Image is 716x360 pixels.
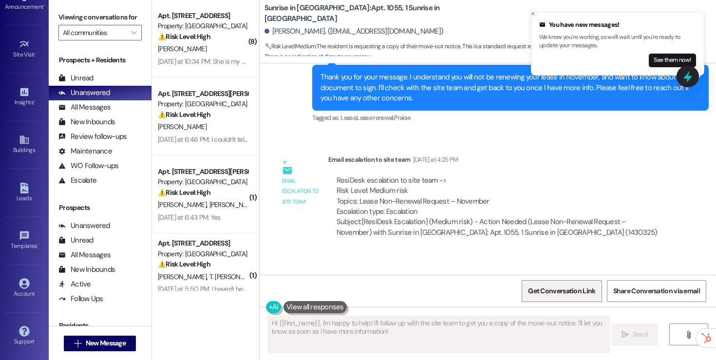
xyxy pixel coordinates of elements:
a: Templates • [5,227,44,254]
button: Get Conversation Link [522,280,602,302]
span: [PERSON_NAME] [158,122,207,131]
div: Property: [GEOGRAPHIC_DATA] [158,249,248,259]
span: Share Conversation via email [613,286,700,296]
div: Prospects + Residents [49,55,151,65]
div: Apt. [STREET_ADDRESS][PERSON_NAME] [158,167,248,177]
div: Property: [GEOGRAPHIC_DATA] [158,177,248,187]
i:  [74,340,81,347]
div: Apt. [STREET_ADDRESS][PERSON_NAME] [158,89,248,99]
span: • [35,50,37,57]
span: New Message [86,338,126,348]
i:  [685,331,692,339]
div: Unread [58,235,94,246]
span: [PERSON_NAME] [209,200,258,209]
div: Subject: [ResiDesk Escalation] (Medium risk) - Action Needed (Lease Non-Renewal Request – Novembe... [337,217,662,238]
button: Send [611,323,659,345]
div: Apt. [STREET_ADDRESS] [158,11,248,21]
div: All Messages [58,102,111,113]
a: Site Visit • [5,36,44,62]
textarea: Hi {{first_name}}, I'm happy to help! I'll follow up with the site team to get you a copy of the ... [268,316,609,353]
p: We know you're working, so we'll wait until you're ready to update your messages. [539,33,696,50]
b: Sunrise in [GEOGRAPHIC_DATA]: Apt. 1055, 1 Sunrise in [GEOGRAPHIC_DATA] [264,3,459,24]
label: Viewing conversations for [58,10,142,25]
div: Tagged as: [312,111,709,125]
div: WO Follow-ups [58,161,118,171]
span: • [34,97,35,104]
div: [DATE] at 4:25 PM [411,154,458,165]
div: Apt. [STREET_ADDRESS] [158,238,248,248]
div: Unanswered [58,221,110,231]
div: Residents [49,321,151,331]
div: Prospects [49,203,151,213]
span: T. [PERSON_NAME] [209,272,264,281]
div: ResiDesk escalation to site team -> Risk Level: Medium risk Topics: Lease Non-Renewal Request – N... [337,175,662,217]
a: Insights • [5,84,44,110]
a: Account [5,275,44,302]
div: Escalate [58,175,96,186]
span: Send [633,329,648,340]
i:  [131,29,136,37]
div: New Inbounds [58,265,115,275]
span: [PERSON_NAME] [158,44,207,53]
div: Review follow-ups [58,132,127,142]
strong: ⚠️ Risk Level: High [158,32,210,41]
a: Buildings [5,132,44,158]
div: Unanswered [58,88,110,98]
div: [DATE] at 10:34 PM: She is my sister in law ... need cousin number [158,57,339,66]
span: Get Conversation Link [528,286,595,296]
button: New Message [64,336,136,351]
div: Follow Ups [58,294,103,304]
div: [DATE] at 6:43 PM: Yes [158,213,221,222]
span: [PERSON_NAME] [158,272,209,281]
div: New Inbounds [58,117,115,127]
div: Unread [58,73,94,83]
a: Leads [5,180,44,206]
i:  [622,331,629,339]
strong: ⚠️ Risk Level: High [158,260,210,268]
input: All communities [63,25,126,40]
div: Thank you for your message. I understand you will not be renewing your lease in November, and wan... [320,72,693,103]
span: Praise [394,114,410,122]
span: [PERSON_NAME] [158,200,209,209]
div: Email escalation to site team [282,176,320,207]
div: [DATE] at 4:27 PM [322,274,370,284]
button: Close toast [528,9,538,19]
div: [DATE] at 5:50 PM: I haven't heard from anyone yet. [158,284,301,293]
div: All Messages [58,250,111,260]
div: [PERSON_NAME]. ([EMAIL_ADDRESS][DOMAIN_NAME]) [264,26,444,37]
div: Email escalation to site team [328,154,671,168]
div: You have new messages! [539,20,696,30]
span: • [43,2,45,9]
span: Lease , [340,114,357,122]
button: See them now! [649,54,696,67]
button: Share Conversation via email [607,280,706,302]
div: Maintenance [58,146,112,156]
a: Support [5,323,44,349]
strong: ⚠️ Risk Level: High [158,188,210,197]
div: Property: [GEOGRAPHIC_DATA] [158,21,248,31]
span: Lease renewal , [357,114,394,122]
strong: 🔧 Risk Level: Medium [264,42,316,50]
div: Active [58,279,91,289]
span: • [38,241,39,248]
span: : The resident is requesting a copy of their move-out notice. This is a standard request related ... [264,41,716,62]
div: Property: [GEOGRAPHIC_DATA] [158,99,248,109]
strong: ⚠️ Risk Level: High [158,110,210,119]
